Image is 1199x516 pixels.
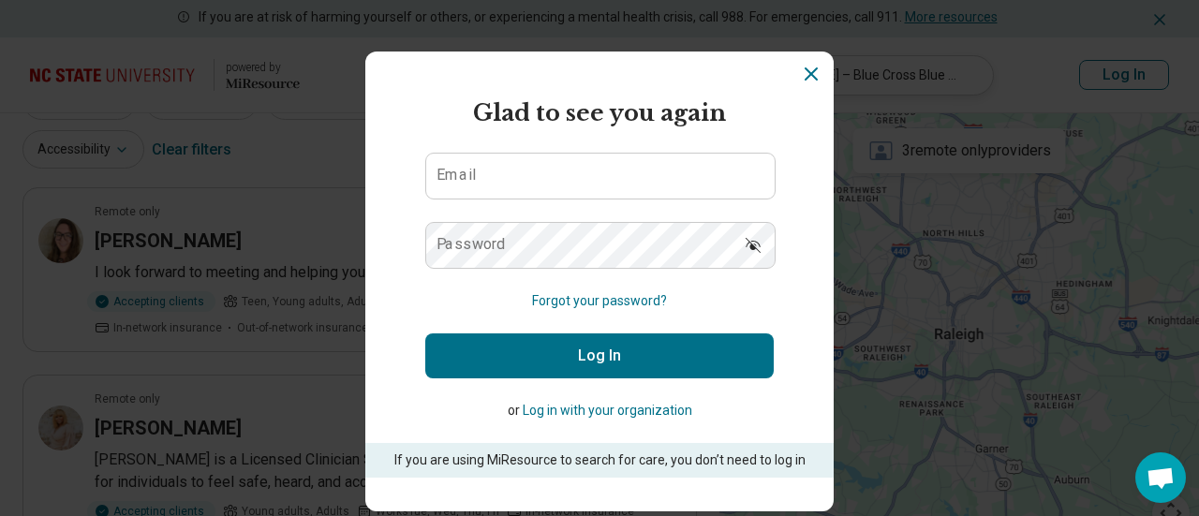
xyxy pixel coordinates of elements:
[523,401,692,420] button: Log in with your organization
[437,168,476,183] label: Email
[425,333,774,378] button: Log In
[733,222,774,267] button: Show password
[392,450,807,470] p: If you are using MiResource to search for care, you don’t need to log in
[800,63,822,85] button: Dismiss
[425,96,774,130] h2: Glad to see you again
[532,291,667,311] button: Forgot your password?
[365,52,834,511] section: Login Dialog
[437,237,506,252] label: Password
[425,401,774,420] p: or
